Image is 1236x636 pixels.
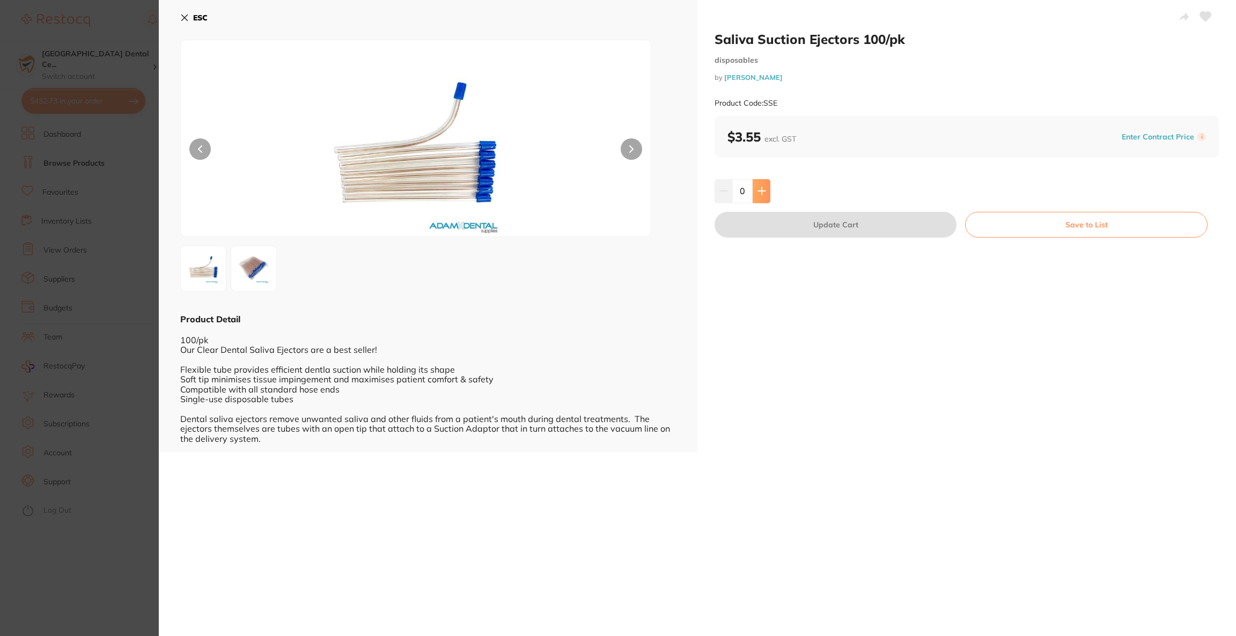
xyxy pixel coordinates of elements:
button: ESC [180,9,208,27]
span: excl. GST [764,134,796,144]
small: by [715,73,1219,82]
small: disposables [715,56,1219,65]
button: Save to List [965,212,1208,238]
button: Update Cart [715,212,957,238]
a: [PERSON_NAME] [724,73,783,82]
h2: Saliva Suction Ejectors 100/pk [715,31,1219,47]
label: i [1197,132,1206,141]
img: cGc [275,67,556,236]
b: ESC [193,13,208,23]
img: cGc [184,249,223,288]
button: Enter Contract Price [1119,132,1197,142]
b: $3.55 [727,129,796,145]
b: Product Detail [180,314,240,324]
small: Product Code: SSE [715,99,777,108]
div: 100/pk Our Clear Dental Saliva Ejectors are a best seller! Flexible tube provides efficient dentl... [180,325,676,443]
img: LmpwZw [234,249,273,288]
